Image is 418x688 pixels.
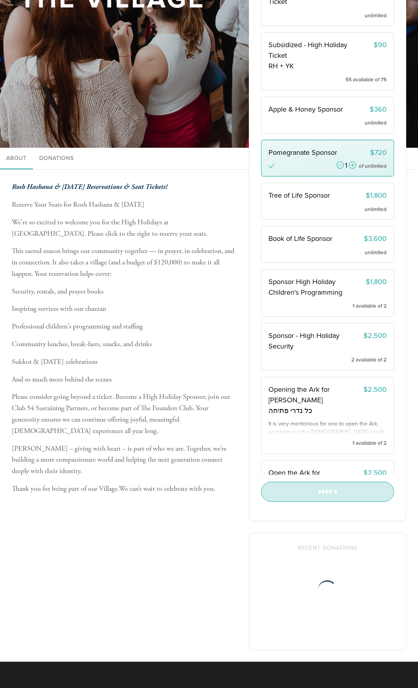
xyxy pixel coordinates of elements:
span: 2,500 [368,468,387,477]
p: [PERSON_NAME] – giving with heart – is part of who we are. Together, we’re building a more compas... [12,443,237,477]
span: 2 [351,357,354,363]
span: available of [356,357,382,363]
span: available of [353,77,380,83]
p: Security, rentals, and prayer books [12,286,237,297]
span: unlimited [365,13,387,19]
div: It is very meritorious for one to open the Ark, and take out the [DEMOGRAPHIC_DATA]-scrolls to be... [268,420,387,435]
span: available of [356,303,382,309]
span: 720 [374,148,387,157]
span: 1 [352,303,354,309]
span: Apple & Honey Sponsor [268,105,343,114]
p: Inspiring services with our chazzan [12,303,237,315]
span: $ [366,191,370,200]
span: Pomegranate Sponsor [268,148,337,157]
span: $ [364,234,368,243]
span: 2 [383,440,387,446]
span: $ [366,277,370,286]
span: RH + YK [268,61,348,72]
span: 3,600 [368,234,387,243]
span: Book of Life Sponsor [268,234,332,243]
p: Sukkot & [DATE] celebrations [12,356,237,368]
p: Reserve Your Seats for Rosh Hashana & [DATE] [12,199,237,211]
span: 90 [378,40,387,49]
span: unlimited [365,206,387,213]
span: $ [370,105,374,114]
p: This sacred season brings our community together — in prayer, in celebration, and in connection. ... [12,246,237,279]
span: 75 [381,77,387,83]
a: Donations [33,148,80,170]
span: 55 [345,77,352,83]
span: unlimited [365,250,387,256]
span: Sponsor - High Holiday Security [268,331,340,350]
p: Community lunches, break-fasts, snacks, and drinks [12,339,237,350]
span: of [359,163,363,169]
span: $ [363,331,368,340]
p: And so much more behind the scenes [12,374,237,385]
span: 1 [352,440,354,446]
span: כל נדרי פתיחה [268,405,348,416]
span: available of [356,440,382,446]
span: $ [374,40,378,49]
p: We're so excited to welcome you for the High Holidays at [GEOGRAPHIC_DATA]. Please click to the r... [12,217,237,240]
span: Tree of Life Sponsor [268,191,330,200]
span: Opening the Ark for [PERSON_NAME] [268,385,330,404]
p: Professional children's programming and staffing [12,321,237,332]
span: $ [370,148,374,157]
p: Please consider going beyond a ticket. Become a High Holiday Sponsor, join our Club 54 Sustaining... [12,391,237,437]
span: Sponsor High Holiday Children's Programming [268,277,342,297]
span: 2,500 [368,331,387,340]
span: 2 [383,303,387,309]
span: Subsidized - High Holiday Ticket [268,40,347,60]
span: $ [363,385,368,394]
span: unlimited [365,163,387,169]
span: 2,500 [368,385,387,394]
span: 1,800 [370,277,387,286]
b: Rosh Hashana & [DATE] Reservations & Seat Tickets! [12,182,167,191]
div: 1 [345,162,347,169]
span: 2 [383,357,387,363]
span: 1,800 [370,191,387,200]
span: Open the Ark for Unesane Tokef Prayer [268,468,336,488]
span: unlimited [365,120,387,126]
span: $ [363,468,368,477]
span: 360 [374,105,387,114]
p: Thank you for being part of our Village.We can’t wait to celebrate with you. [12,483,237,495]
